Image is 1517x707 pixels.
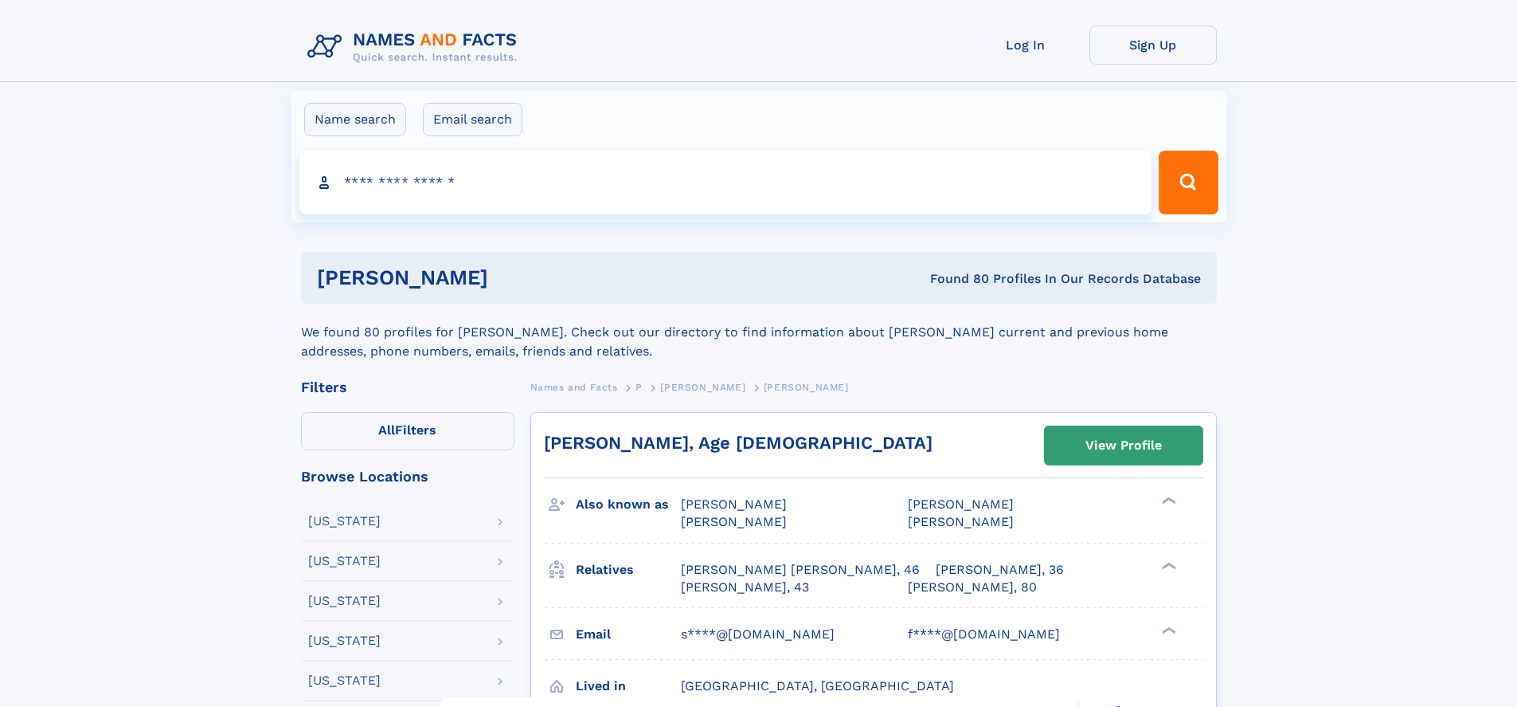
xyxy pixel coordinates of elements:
[962,26,1089,65] a: Log In
[304,103,406,136] label: Name search
[576,673,681,700] h3: Lived in
[635,377,643,397] a: P
[308,515,381,528] div: [US_STATE]
[1085,427,1162,464] div: View Profile
[308,674,381,687] div: [US_STATE]
[764,382,849,393] span: [PERSON_NAME]
[1089,26,1217,65] a: Sign Up
[660,377,745,397] a: [PERSON_NAME]
[423,103,522,136] label: Email search
[301,304,1217,361] div: We found 80 profiles for [PERSON_NAME]. Check out our directory to find information about [PERSON...
[301,26,530,69] img: Logo Names and Facts
[1158,560,1177,571] div: ❯
[635,382,643,393] span: P
[908,514,1014,529] span: [PERSON_NAME]
[660,382,745,393] span: [PERSON_NAME]
[936,561,1064,579] a: [PERSON_NAME], 36
[530,377,618,397] a: Names and Facts
[576,491,681,518] h3: Also known as
[301,412,514,450] label: Filters
[308,555,381,568] div: [US_STATE]
[709,270,1201,288] div: Found 80 Profiles In Our Records Database
[908,497,1014,512] span: [PERSON_NAME]
[378,422,395,438] span: All
[908,579,1037,596] a: [PERSON_NAME], 80
[1159,151,1218,214] button: Search Button
[576,556,681,583] h3: Relatives
[681,561,920,579] a: [PERSON_NAME] [PERSON_NAME], 46
[1045,426,1202,465] a: View Profile
[317,268,710,288] h1: [PERSON_NAME]
[576,621,681,648] h3: Email
[681,579,809,596] a: [PERSON_NAME], 43
[681,678,954,693] span: [GEOGRAPHIC_DATA], [GEOGRAPHIC_DATA]
[1158,496,1177,506] div: ❯
[544,433,932,453] a: [PERSON_NAME], Age [DEMOGRAPHIC_DATA]
[308,595,381,607] div: [US_STATE]
[1158,625,1177,635] div: ❯
[681,497,787,512] span: [PERSON_NAME]
[308,634,381,647] div: [US_STATE]
[301,380,514,395] div: Filters
[301,469,514,484] div: Browse Locations
[299,151,1152,214] input: search input
[681,514,787,529] span: [PERSON_NAME]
